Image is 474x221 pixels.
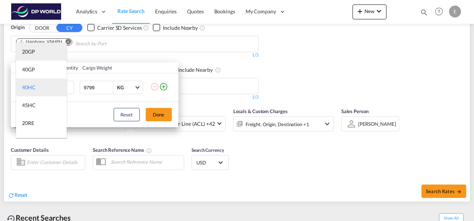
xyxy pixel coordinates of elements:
div: 40RE [22,137,34,145]
div: 40HC [22,84,36,91]
div: 40GP [22,66,35,73]
div: 20RE [22,119,34,127]
div: 20GP [22,48,35,55]
div: 45HC [22,102,36,109]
